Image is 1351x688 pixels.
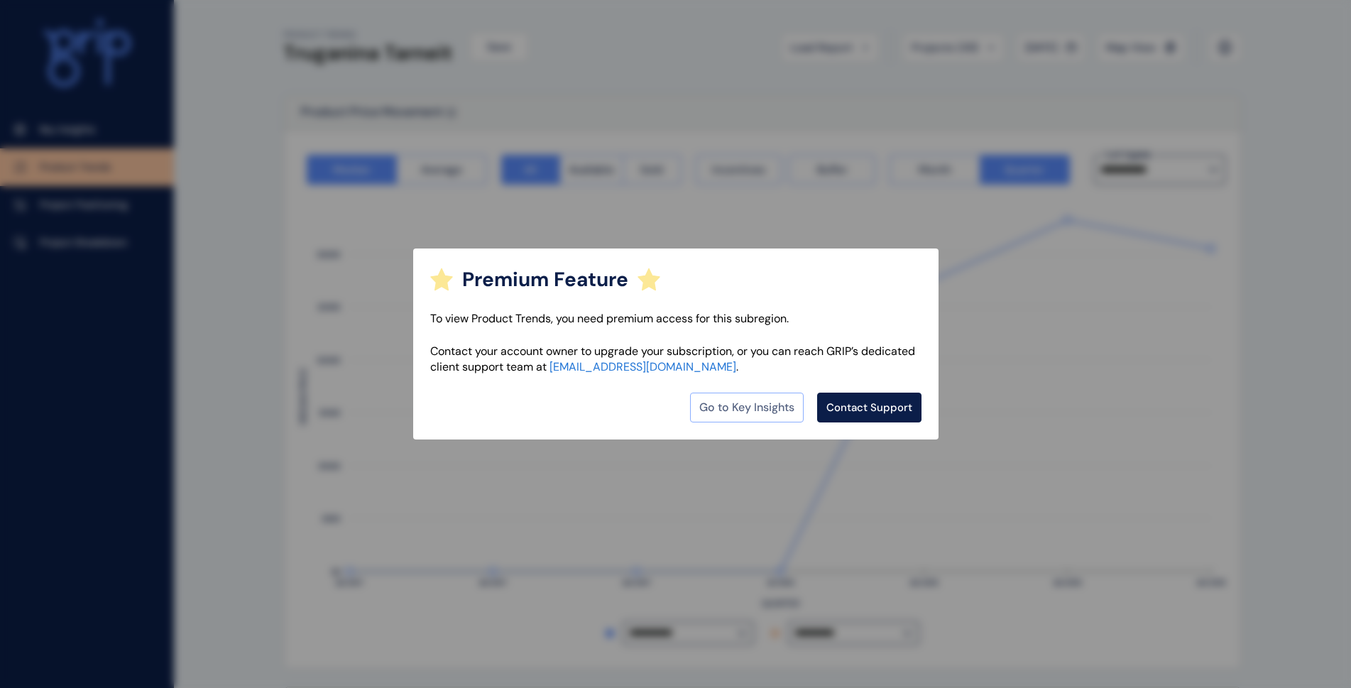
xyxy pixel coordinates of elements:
a: Go to Key Insights [690,393,804,422]
h3: Premium Feature [462,266,628,293]
p: To view Product Trends, you need premium access for this subregion. [430,311,921,327]
a: Contact Support [818,393,921,422]
a: [EMAIL_ADDRESS][DOMAIN_NAME] [549,359,736,374]
p: Contact your account owner to upgrade your subscription, or you can reach GRIP’s dedicated client... [430,344,921,376]
button: Contact Support [817,393,921,422]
